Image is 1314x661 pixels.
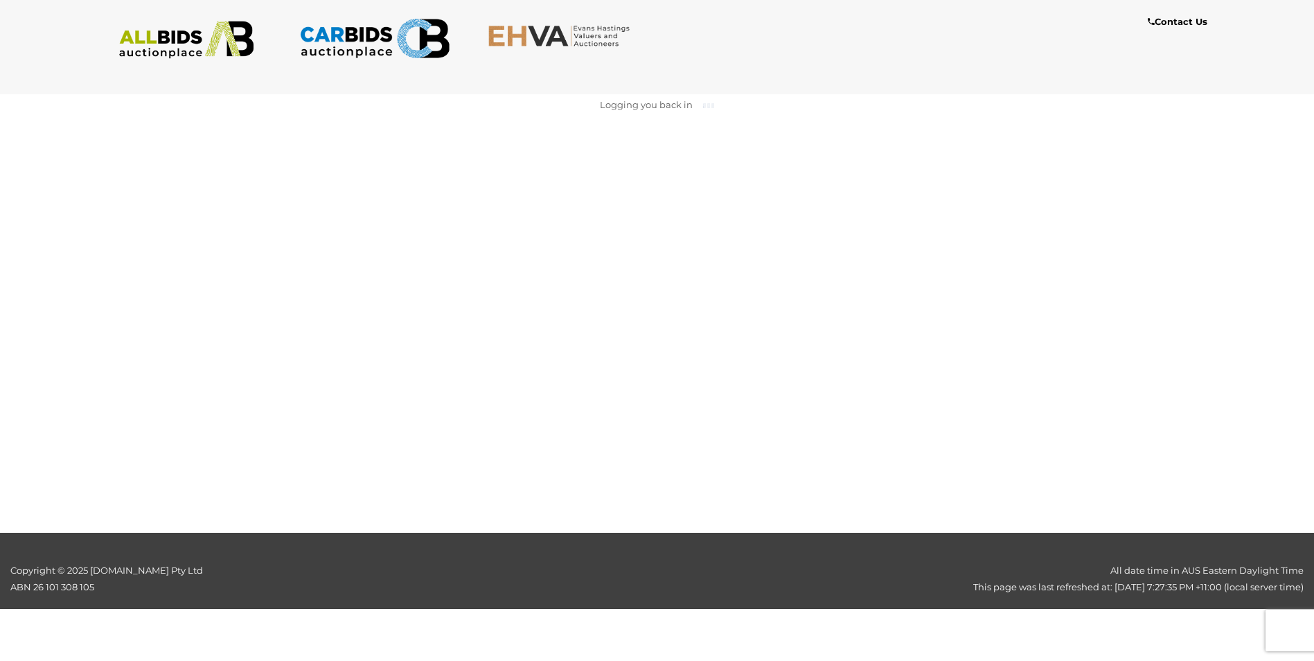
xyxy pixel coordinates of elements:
img: CARBIDS.com.au [299,14,450,63]
a: Contact Us [1148,14,1211,30]
b: Contact Us [1148,16,1207,27]
img: small-loading.gif [703,102,714,109]
div: All date time in AUS Eastern Daylight Time This page was last refreshed at: [DATE] 7:27:35 PM +11... [328,563,1314,595]
img: ALLBIDS.com.au [112,21,262,59]
img: EHVA.com.au [488,24,638,47]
